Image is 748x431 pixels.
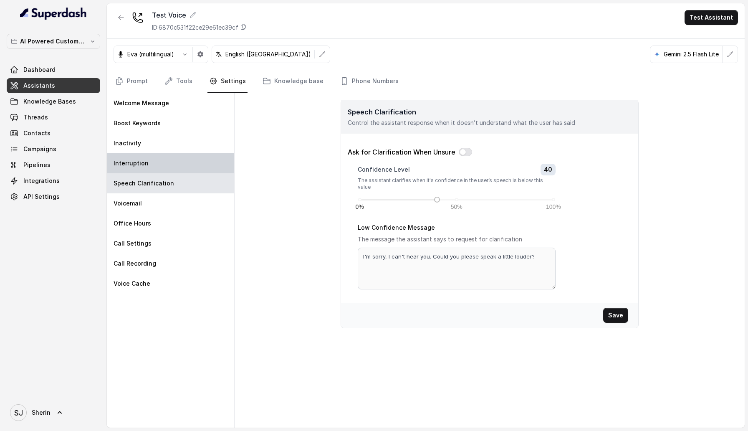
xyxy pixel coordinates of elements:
[7,126,100,141] a: Contacts
[152,23,238,32] p: ID: 6870c531f22ce29e61ec39cf
[7,173,100,188] a: Integrations
[23,161,51,169] span: Pipelines
[114,159,149,167] p: Interruption
[664,50,719,58] p: Gemini 2.5 Flash Lite
[114,70,149,93] a: Prompt
[14,408,23,417] text: SJ
[654,51,660,58] svg: google logo
[152,10,247,20] div: Test Voice
[261,70,325,93] a: Knowledge base
[23,177,60,185] span: Integrations
[114,219,151,228] p: Office Hours
[127,50,174,58] p: Eva (multilingual)
[114,279,150,288] p: Voice Cache
[207,70,248,93] a: Settings
[23,81,55,90] span: Assistants
[358,234,556,244] p: The message the assistant says to request for clarification
[7,189,100,204] a: API Settings
[685,10,738,25] button: Test Assistant
[7,110,100,125] a: Threads
[358,248,556,289] textarea: I'm sorry, I can't hear you. Could you please speak a little louder?
[7,94,100,109] a: Knowledge Bases
[348,147,455,157] p: Ask for Clarification When Unsure
[348,119,632,127] p: Control the assistant response when it doesn’t understand what the user has said
[23,66,56,74] span: Dashboard
[7,78,100,93] a: Assistants
[225,50,311,58] p: English ([GEOGRAPHIC_DATA])
[451,202,462,211] span: 50%
[114,259,156,268] p: Call Recording
[546,202,561,211] span: 100%
[7,401,100,424] a: Sherin
[114,139,141,147] p: Inactivity
[114,70,738,93] nav: Tabs
[163,70,194,93] a: Tools
[114,99,169,107] p: Welcome Message
[7,157,100,172] a: Pipelines
[7,34,100,49] button: AI Powered Customer Ops
[114,199,142,208] p: Voicemail
[23,193,60,201] span: API Settings
[20,7,87,20] img: light.svg
[114,239,152,248] p: Call Settings
[358,177,556,190] p: The assistant clarifies when it's confidence in the user’s speech is below this value
[603,308,628,323] button: Save
[358,224,435,231] label: Low Confidence Message
[348,107,632,117] p: Speech Clarification
[114,119,161,127] p: Boost Keywords
[20,36,87,46] p: AI Powered Customer Ops
[114,179,174,188] p: Speech Clarification
[23,145,56,153] span: Campaigns
[32,408,51,417] span: Sherin
[358,165,410,174] label: Confidence Level
[23,129,51,137] span: Contacts
[7,62,100,77] a: Dashboard
[356,202,364,211] span: 0%
[541,164,556,175] span: 40
[339,70,400,93] a: Phone Numbers
[23,97,76,106] span: Knowledge Bases
[23,113,48,122] span: Threads
[7,142,100,157] a: Campaigns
